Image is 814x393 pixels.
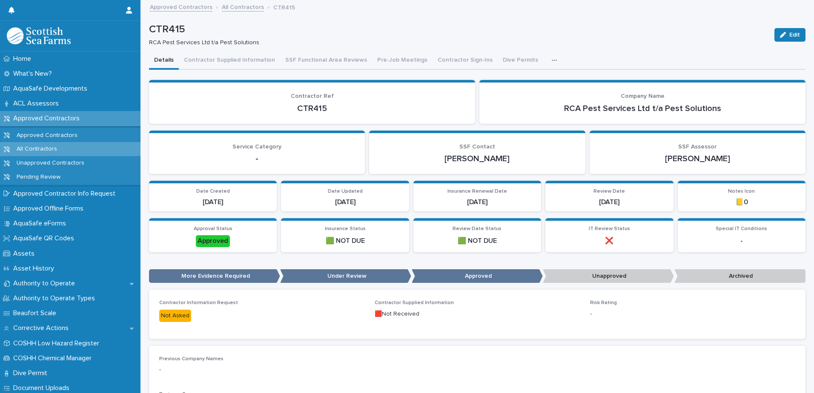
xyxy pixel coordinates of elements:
[159,365,364,374] p: -
[453,226,502,231] span: Review Date Status
[10,132,84,139] p: Approved Contractors
[10,354,98,362] p: COSHH Chemical Manager
[379,154,575,164] p: [PERSON_NAME]
[10,384,76,392] p: Document Uploads
[159,310,191,322] div: Not Asked
[590,300,617,305] span: Risk Rating
[291,93,334,99] span: Contractor Ref
[10,339,106,347] p: COSHH Low Hazard Register
[372,52,433,70] button: Pre-Job Meetings
[774,28,805,42] button: Edit
[10,279,82,288] p: Authority to Operate
[10,159,91,167] p: Unapproved Contractors
[10,234,81,242] p: AquaSafe QR Codes
[286,198,404,206] p: [DATE]
[10,55,38,63] p: Home
[589,226,630,231] span: IT Review Status
[149,52,179,70] button: Details
[459,144,495,150] span: SSF Contact
[10,85,94,93] p: AquaSafe Developments
[159,300,238,305] span: Contractor Information Request
[10,70,59,78] p: What's New?
[10,145,64,153] p: All Contractors
[149,269,280,283] p: More Evidence Required
[159,103,465,114] p: CTR415
[490,103,795,114] p: RCA Pest Services Ltd t/a Pest Solutions
[7,27,71,44] img: bPIBxiqnSb2ggTQWdOVV
[150,2,212,11] a: Approved Contractors
[375,310,580,319] p: 🟥Not Received
[683,198,800,206] p: 📒0
[418,198,536,206] p: [DATE]
[328,189,363,194] span: Date Updated
[149,23,768,36] p: CTR415
[498,52,543,70] button: Dive Permits
[194,226,232,231] span: Approval Status
[325,226,366,231] span: Insurance Status
[154,198,272,206] p: [DATE]
[789,32,800,38] span: Edit
[716,226,767,231] span: Special IT Conditions
[728,189,755,194] span: Notes Icon
[280,52,372,70] button: SSF Functional Area Reviews
[10,265,61,273] p: Asset History
[447,189,507,194] span: Insurance Renewal Date
[412,269,543,283] p: Approved
[149,39,764,46] p: RCA Pest Services Ltd t/a Pest Solutions
[10,205,90,213] p: Approved Offline Forms
[674,269,805,283] p: Archived
[543,269,674,283] p: Unapproved
[600,154,795,164] p: [PERSON_NAME]
[433,52,498,70] button: Contractor Sign-Ins
[10,100,66,108] p: ACL Assessors
[10,174,67,181] p: Pending Review
[683,237,800,245] p: -
[593,189,625,194] span: Review Date
[280,269,411,283] p: Under Review
[10,324,75,332] p: Corrective Actions
[10,190,122,198] p: Approved Contractor Info Request
[621,93,665,99] span: Company Name
[10,294,102,302] p: Authority to Operate Types
[375,300,454,305] span: Contractor Supplied Information
[590,310,795,319] p: -
[418,237,536,245] p: 🟩 NOT DUE
[273,2,295,11] p: CTR415
[222,2,264,11] a: All Contractors
[10,114,86,122] p: Approved Contractors
[286,237,404,245] p: 🟩 NOT DUE
[196,189,230,194] span: Date Created
[196,235,230,247] div: Approved
[232,144,281,150] span: Service Category
[10,250,41,258] p: Assets
[159,356,224,362] span: Previous Company Names
[10,309,63,317] p: Beaufort Scale
[550,237,668,245] p: ❌
[10,369,54,377] p: Dive Permit
[678,144,717,150] span: SSF Assessor
[159,154,355,164] p: -
[10,219,73,228] p: AquaSafe eForms
[550,198,668,206] p: [DATE]
[179,52,280,70] button: Contractor Supplied Information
